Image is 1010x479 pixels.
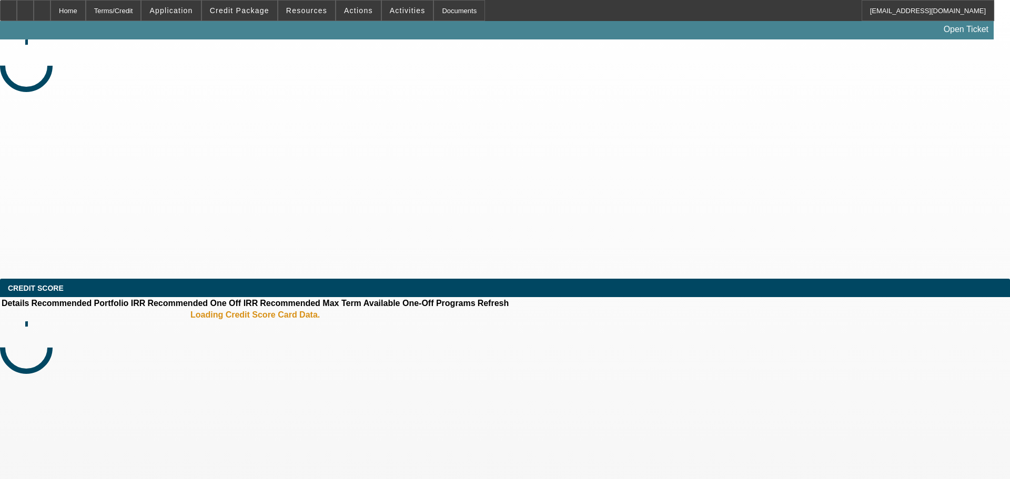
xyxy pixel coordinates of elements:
[8,284,64,292] span: CREDIT SCORE
[363,298,476,309] th: Available One-Off Programs
[286,6,327,15] span: Resources
[940,21,993,38] a: Open Ticket
[477,298,510,309] th: Refresh
[142,1,200,21] button: Application
[210,6,269,15] span: Credit Package
[149,6,193,15] span: Application
[259,298,362,309] th: Recommended Max Term
[1,298,29,309] th: Details
[382,1,433,21] button: Activities
[278,1,335,21] button: Resources
[147,298,258,309] th: Recommended One Off IRR
[202,1,277,21] button: Credit Package
[190,310,320,320] b: Loading Credit Score Card Data.
[336,1,381,21] button: Actions
[31,298,146,309] th: Recommended Portfolio IRR
[344,6,373,15] span: Actions
[390,6,426,15] span: Activities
